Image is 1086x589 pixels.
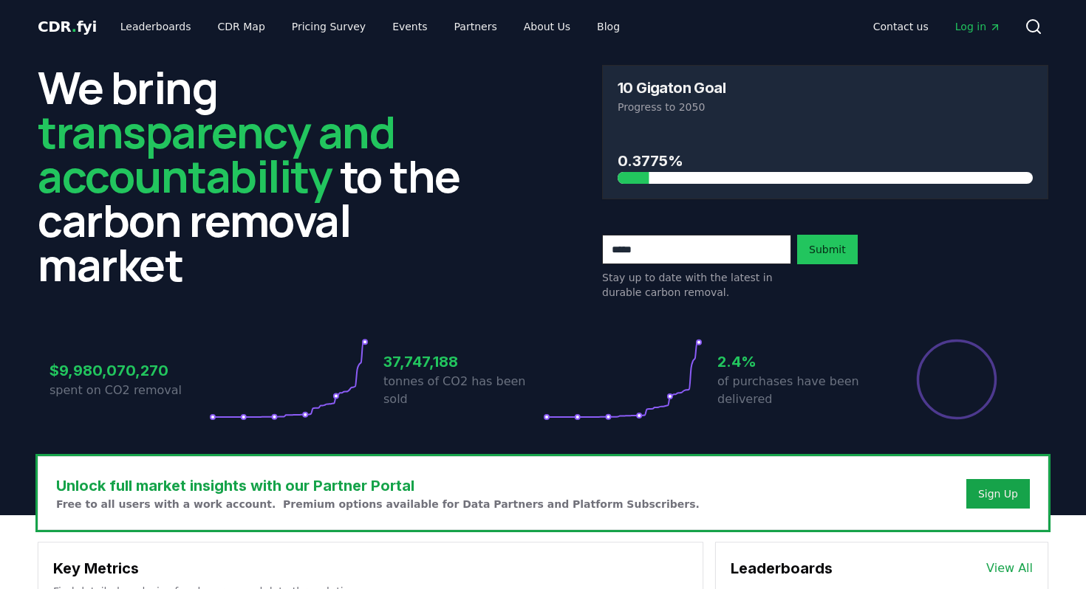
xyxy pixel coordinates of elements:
[109,13,203,40] a: Leaderboards
[618,100,1033,114] p: Progress to 2050
[38,16,97,37] a: CDR.fyi
[602,270,791,300] p: Stay up to date with the latest in durable carbon removal.
[861,13,1013,40] nav: Main
[383,373,543,408] p: tonnes of CO2 has been sold
[618,80,725,95] h3: 10 Gigaton Goal
[49,359,209,382] h3: $9,980,070,270
[280,13,378,40] a: Pricing Survey
[585,13,632,40] a: Blog
[731,557,833,579] h3: Leaderboards
[49,382,209,399] p: spent on CO2 removal
[380,13,439,40] a: Events
[955,19,1001,34] span: Log in
[443,13,509,40] a: Partners
[986,559,1033,577] a: View All
[38,65,484,286] h2: We bring to the carbon removal market
[717,351,877,373] h3: 2.4%
[512,13,582,40] a: About Us
[943,13,1013,40] a: Log in
[966,479,1030,509] button: Sign Up
[618,150,1033,172] h3: 0.3775%
[717,373,877,408] p: of purchases have been delivered
[109,13,632,40] nav: Main
[38,18,97,35] span: CDR fyi
[797,235,858,264] button: Submit
[861,13,940,40] a: Contact us
[978,486,1018,501] a: Sign Up
[53,557,688,579] h3: Key Metrics
[206,13,277,40] a: CDR Map
[38,101,395,206] span: transparency and accountability
[915,338,998,421] div: Percentage of sales delivered
[383,351,543,373] h3: 37,747,188
[56,497,700,512] p: Free to all users with a work account. Premium options available for Data Partners and Platform S...
[72,18,77,35] span: .
[56,475,700,497] h3: Unlock full market insights with our Partner Portal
